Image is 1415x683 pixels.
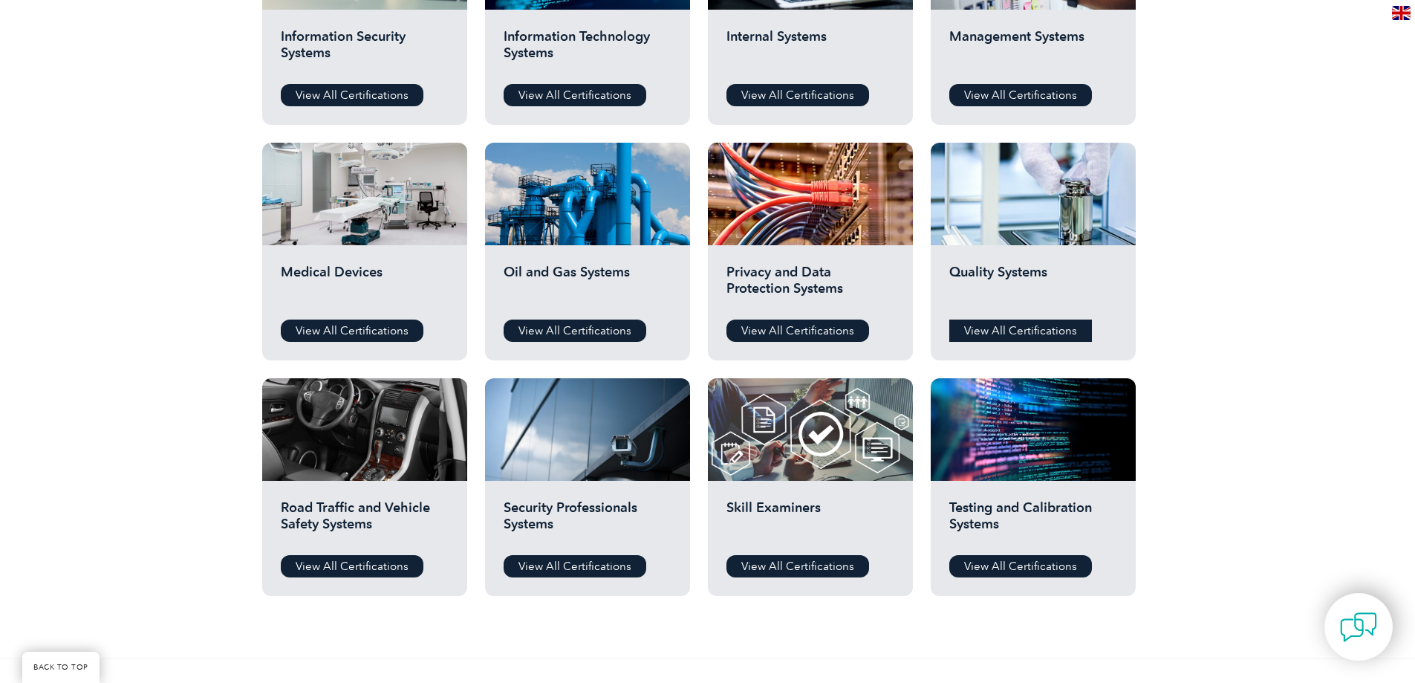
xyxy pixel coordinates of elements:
[949,320,1092,342] a: View All Certifications
[281,555,423,577] a: View All Certifications
[726,84,869,106] a: View All Certifications
[726,28,894,73] h2: Internal Systems
[504,84,646,106] a: View All Certifications
[281,499,449,544] h2: Road Traffic and Vehicle Safety Systems
[726,320,869,342] a: View All Certifications
[726,264,894,308] h2: Privacy and Data Protection Systems
[281,84,423,106] a: View All Certifications
[504,320,646,342] a: View All Certifications
[1392,6,1411,20] img: en
[726,499,894,544] h2: Skill Examiners
[949,555,1092,577] a: View All Certifications
[22,652,100,683] a: BACK TO TOP
[504,264,671,308] h2: Oil and Gas Systems
[281,28,449,73] h2: Information Security Systems
[281,320,423,342] a: View All Certifications
[949,28,1117,73] h2: Management Systems
[504,28,671,73] h2: Information Technology Systems
[281,264,449,308] h2: Medical Devices
[949,499,1117,544] h2: Testing and Calibration Systems
[949,84,1092,106] a: View All Certifications
[504,555,646,577] a: View All Certifications
[1340,609,1377,646] img: contact-chat.png
[726,555,869,577] a: View All Certifications
[949,264,1117,308] h2: Quality Systems
[504,499,671,544] h2: Security Professionals Systems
